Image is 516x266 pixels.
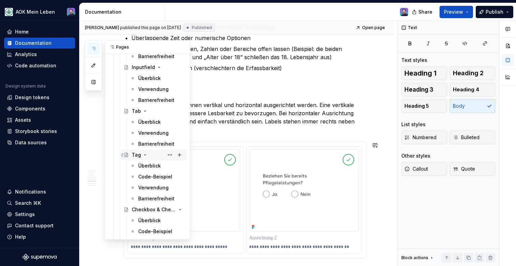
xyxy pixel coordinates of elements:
[138,228,172,235] div: Code-Beispiel
[138,217,161,224] div: Überblick
[67,8,75,16] img: Samuel
[4,115,75,125] a: Assets
[450,83,496,96] button: Heading 4
[401,99,447,113] button: Heading 5
[4,103,75,114] a: Components
[120,25,181,30] div: published this page on [DATE]
[132,64,155,71] div: Inputfield
[127,84,187,95] a: Verwendung
[131,45,366,61] p: Optionen, welche Fragen, Zahlen oder Bereiche offen lassen (Beispiel: die beiden Optionen „Alter ...
[15,94,49,101] div: Design tokens
[131,34,366,42] p: Überlappende Zeit oder numerische Optionen
[15,188,46,195] div: Notifications
[127,51,187,62] a: Barrierefreiheit
[15,117,31,123] div: Assets
[401,253,434,263] div: Block actions
[450,162,496,176] button: Quote
[404,86,433,93] span: Heading 3
[4,126,75,137] a: Storybook stories
[453,86,479,93] span: Heading 4
[15,234,26,240] div: Help
[127,215,187,226] a: Überblick
[127,193,187,204] a: Barrierefreiheit
[121,62,187,73] a: Inputfield
[138,97,174,104] div: Barrierefreiheit
[138,119,161,125] div: Überblick
[131,64,366,72] p: Mehr als fünf Optionen (verschlechtern die Erfassbarkeit)
[15,28,29,35] div: Home
[123,101,366,134] p: Radiobutton-Gruppen können vertikal und horizontal ausgerichtet werden. Eine vertikale Ausrichtun...
[127,160,187,171] a: Überblick
[453,165,475,172] span: Quote
[401,255,428,261] div: Block actions
[418,9,432,15] span: Share
[486,9,503,15] span: Publish
[138,141,174,147] div: Barrierefreiheit
[127,171,187,182] a: Code-Beispiel
[127,128,187,138] a: Verwendung
[127,117,187,128] a: Überblick
[192,25,212,30] span: Published
[401,83,447,96] button: Heading 3
[404,103,429,109] span: Heading 5
[121,106,187,117] a: Tab
[138,239,169,246] div: Verwendung
[127,237,187,248] a: Verwendung
[138,173,172,180] div: Code-Beispiel
[4,198,75,209] button: Search ⌘K
[127,95,187,106] a: Barrierefreiheit
[85,9,162,15] div: Documentation
[4,209,75,220] a: Settings
[138,195,174,202] div: Barrierefreiheit
[4,60,75,71] a: Code automation
[15,105,45,112] div: Components
[450,66,496,80] button: Heading 2
[4,220,75,231] button: Contact support
[23,254,57,261] a: Supernova Logo
[404,70,436,77] span: Heading 1
[354,23,388,32] a: Open page
[4,38,75,49] a: Documentation
[15,51,37,58] div: Analytics
[121,149,187,160] a: Tag
[362,25,385,30] span: Open page
[138,86,169,93] div: Verwendung
[450,131,496,144] button: Bulleted
[400,8,408,16] img: Samuel
[15,62,56,69] div: Code automation
[4,137,75,148] a: Data sources
[138,75,161,82] div: Überblick
[453,70,484,77] span: Heading 2
[440,6,473,18] button: Preview
[127,182,187,193] a: Verwendung
[132,108,141,115] div: Tab
[444,9,463,15] span: Preview
[4,231,75,242] button: Help
[401,121,426,128] div: List styles
[15,222,54,229] div: Contact support
[5,83,46,89] div: Design system data
[15,211,35,218] div: Settings
[15,128,57,135] div: Storybook stories
[138,53,174,60] div: Barrierefreiheit
[127,73,187,84] a: Überblick
[138,130,169,136] div: Verwendung
[4,186,75,197] button: Notifications
[121,204,187,215] a: Checkbox & Checkbox Group
[138,162,161,169] div: Überblick
[15,40,52,46] div: Documentation
[401,162,447,176] button: Callout
[4,92,75,103] a: Design tokens
[476,6,513,18] button: Publish
[4,49,75,60] a: Analytics
[404,165,428,172] span: Callout
[5,8,13,16] img: df5db9ef-aba0-4771-bf51-9763b7497661.png
[138,184,169,191] div: Verwendung
[15,139,47,146] div: Data sources
[15,200,41,207] div: Search ⌘K
[132,206,176,213] div: Checkbox & Checkbox Group
[16,9,55,15] div: AOK Mein Leben
[1,4,78,19] button: AOK Mein LebenSamuel
[401,66,447,80] button: Heading 1
[4,26,75,37] a: Home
